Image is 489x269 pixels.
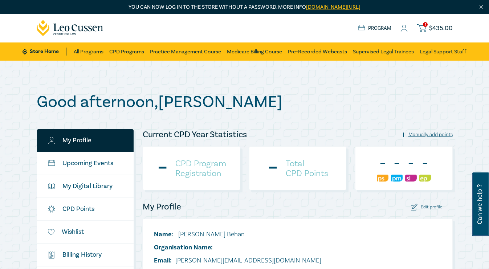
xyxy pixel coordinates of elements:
span: Organisation Name: [154,243,213,252]
a: Legal Support Staff [420,42,466,61]
li: [PERSON_NAME][EMAIL_ADDRESS][DOMAIN_NAME] [154,256,321,265]
img: Substantive Law [405,175,417,182]
img: Practice Management & Business Skills [391,175,403,182]
a: My Digital Library [37,175,134,197]
div: Manually add points [401,131,453,138]
a: Program [358,24,392,32]
span: Email: [154,256,172,265]
img: Ethics & Professional Responsibility [419,175,431,182]
span: 1 [423,22,428,27]
div: - [405,154,417,173]
h1: Good afternoon , [PERSON_NAME] [37,93,453,111]
a: Upcoming Events [37,152,134,175]
a: [DOMAIN_NAME][URL] [306,4,360,11]
a: Pre-Recorded Webcasts [288,42,347,61]
tspan: $ [49,253,51,256]
a: My Profile [37,129,134,152]
a: CPD Points [37,198,134,220]
li: [PERSON_NAME] Behan [154,230,321,239]
a: CPD Programs [109,42,144,61]
div: - [267,159,278,178]
div: Edit profile [411,204,442,211]
span: Can we help ? [476,177,483,232]
a: Wishlist [37,221,134,243]
a: Practice Management Course [150,42,221,61]
h4: Current CPD Year Statistics [143,129,247,140]
span: Name: [154,230,173,239]
a: All Programs [74,42,103,61]
div: - [419,154,431,173]
div: - [391,154,403,173]
div: - [377,154,388,173]
span: $ 435.00 [429,24,453,32]
a: Store Home [23,48,66,56]
img: Professional Skills [377,175,388,182]
div: - [157,159,168,178]
a: $Billing History [37,244,134,266]
img: Close [478,4,484,10]
p: You can now log in to the store without a password. More info [37,3,453,11]
a: Medicare Billing Course [227,42,282,61]
h4: CPD Program Registration [175,159,226,178]
h4: Total CPD Points [286,159,328,178]
h4: My Profile [143,201,181,213]
a: Supervised Legal Trainees [353,42,414,61]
